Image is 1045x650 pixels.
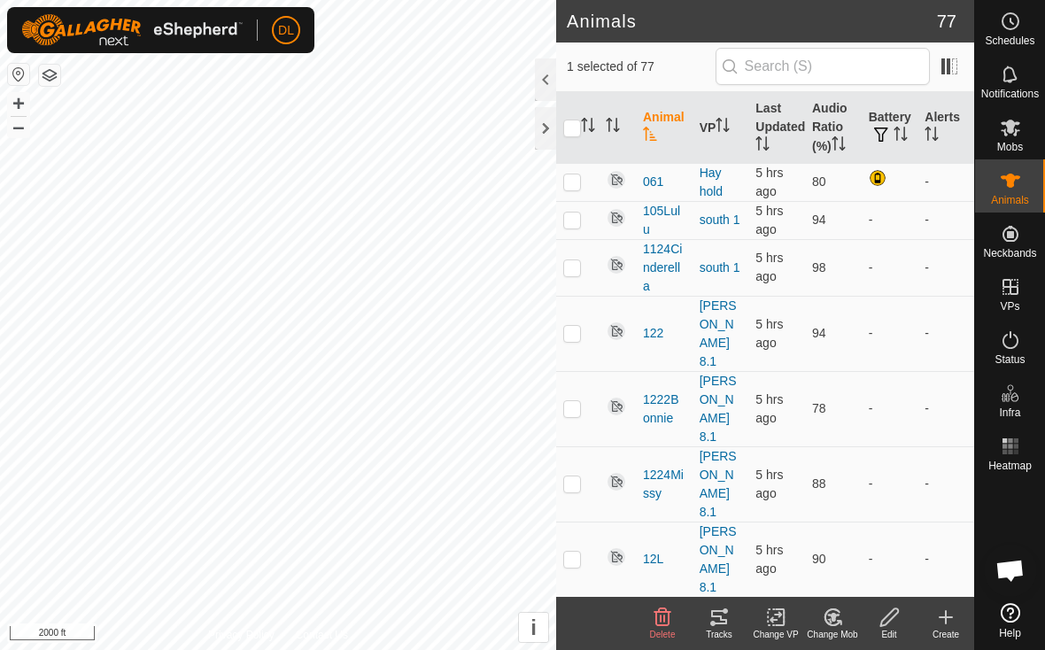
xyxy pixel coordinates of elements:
[693,92,749,164] th: VP
[917,296,974,371] td: -
[862,201,918,239] td: -
[832,139,846,153] p-sorticon: Activate to sort
[862,371,918,446] td: -
[581,120,595,135] p-sorticon: Activate to sort
[8,93,29,114] button: +
[917,163,974,201] td: -
[700,449,737,519] a: [PERSON_NAME] 8.1
[606,396,627,417] img: returning off
[862,446,918,522] td: -
[985,35,1034,46] span: Schedules
[812,401,826,415] span: 78
[805,92,862,164] th: Audio Ratio (%)
[862,92,918,164] th: Battery
[755,251,783,283] span: 14 Oct 2025 at 1:20 pm
[650,630,676,639] span: Delete
[755,166,783,198] span: 14 Oct 2025 at 1:10 pm
[937,8,956,35] span: 77
[804,628,861,641] div: Change Mob
[812,552,826,566] span: 90
[755,317,783,350] span: 14 Oct 2025 at 1:23 pm
[812,326,826,340] span: 94
[917,522,974,597] td: -
[643,324,663,343] span: 122
[997,142,1023,152] span: Mobs
[519,613,548,642] button: i
[755,204,783,236] span: 14 Oct 2025 at 1:20 pm
[700,166,723,198] a: Hay hold
[861,628,917,641] div: Edit
[296,627,348,643] a: Contact Us
[748,92,805,164] th: Last Updated
[894,129,908,143] p-sorticon: Activate to sort
[691,628,747,641] div: Tracks
[530,615,537,639] span: i
[606,120,620,135] p-sorticon: Activate to sort
[716,48,930,85] input: Search (S)
[983,248,1036,259] span: Neckbands
[208,627,275,643] a: Privacy Policy
[636,92,693,164] th: Animal
[755,139,770,153] p-sorticon: Activate to sort
[991,195,1029,205] span: Animals
[812,260,826,275] span: 98
[643,173,663,191] span: 061
[606,169,627,190] img: returning off
[8,64,29,85] button: Reset Map
[700,260,740,275] a: south 1
[39,65,60,86] button: Map Layers
[643,129,657,143] p-sorticon: Activate to sort
[812,174,826,189] span: 80
[812,213,826,227] span: 94
[917,201,974,239] td: -
[984,544,1037,597] div: Open chat
[747,628,804,641] div: Change VP
[862,239,918,296] td: -
[643,240,685,296] span: 1124Cinderella
[917,371,974,446] td: -
[917,92,974,164] th: Alerts
[981,89,1039,99] span: Notifications
[606,207,627,228] img: returning off
[700,374,737,444] a: [PERSON_NAME] 8.1
[862,522,918,597] td: -
[755,468,783,500] span: 14 Oct 2025 at 1:24 pm
[278,21,294,40] span: DL
[643,391,685,428] span: 1222Bonnie
[995,354,1025,365] span: Status
[999,628,1021,638] span: Help
[643,550,663,569] span: 12L
[917,446,974,522] td: -
[755,543,783,576] span: 14 Oct 2025 at 1:23 pm
[925,129,939,143] p-sorticon: Activate to sort
[700,298,737,368] a: [PERSON_NAME] 8.1
[606,254,627,275] img: returning off
[862,296,918,371] td: -
[716,120,730,135] p-sorticon: Activate to sort
[606,321,627,342] img: returning off
[812,476,826,491] span: 88
[917,239,974,296] td: -
[999,407,1020,418] span: Infra
[643,466,685,503] span: 1224Missy
[643,202,685,239] span: 105Lulu
[700,524,737,594] a: [PERSON_NAME] 8.1
[606,546,627,568] img: returning off
[917,628,974,641] div: Create
[21,14,243,46] img: Gallagher Logo
[1000,301,1019,312] span: VPs
[700,213,740,227] a: south 1
[567,58,716,76] span: 1 selected of 77
[988,460,1032,471] span: Heatmap
[8,116,29,137] button: –
[755,392,783,425] span: 14 Oct 2025 at 1:21 pm
[567,11,937,32] h2: Animals
[606,471,627,492] img: returning off
[975,596,1045,646] a: Help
